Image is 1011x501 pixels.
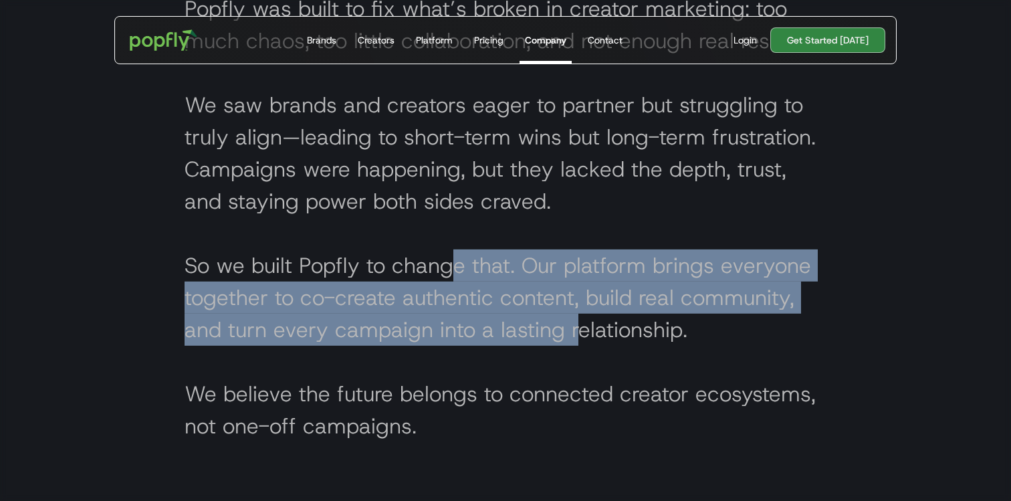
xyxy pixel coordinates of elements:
a: Creators [352,17,400,64]
div: Creators [358,33,395,47]
div: Platform [416,33,453,47]
div: Brands [307,33,336,47]
a: Login [728,33,762,47]
a: home [120,20,207,60]
div: Pricing [474,33,503,47]
a: Pricing [469,17,509,64]
a: Platform [411,17,458,64]
a: Company [520,17,572,64]
a: Contact [582,17,628,64]
a: Brands [302,17,342,64]
div: Login [734,33,757,47]
div: Contact [588,33,623,47]
a: Get Started [DATE] [770,27,885,53]
div: Company [525,33,566,47]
